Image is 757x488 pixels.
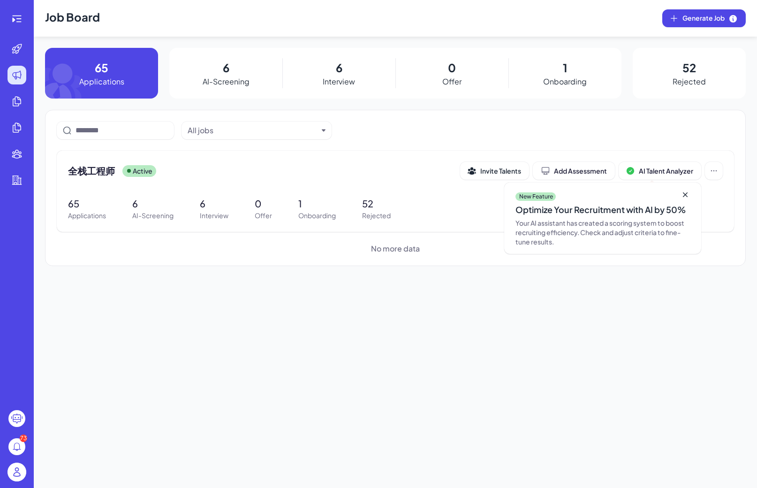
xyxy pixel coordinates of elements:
p: Applications [68,211,106,221]
span: 全栈工程师 [68,164,115,177]
div: Add Assessment [541,166,607,175]
p: Interview [200,211,228,221]
p: Offer [442,76,462,87]
span: No more data [371,243,420,254]
div: Your AI assistant has created a scoring system to boost recruiting efficiency. Check and adjust c... [515,218,690,246]
button: Generate Job [662,9,746,27]
span: Generate Job [682,13,738,23]
p: Active [133,166,152,176]
div: Optimize Your Recruitment with AI by 50% [515,203,690,216]
p: 1 [298,197,336,211]
p: Onboarding [543,76,587,87]
button: Add Assessment [533,162,615,180]
p: 52 [362,197,391,211]
p: 6 [200,197,228,211]
button: Invite Talents [460,162,529,180]
p: 6 [223,59,229,76]
p: Rejected [362,211,391,221]
span: Invite Talents [480,167,521,175]
button: AI Talent Analyzer [619,162,701,180]
p: 6 [132,197,174,211]
p: New Feature [519,193,553,200]
p: 52 [682,59,696,76]
p: 0 [448,59,456,76]
p: 1 [563,59,568,76]
p: 65 [68,197,106,211]
p: Offer [255,211,272,221]
p: AI-Screening [132,211,174,221]
div: All jobs [188,125,213,136]
div: 73 [20,435,27,442]
p: 6 [336,59,342,76]
button: All jobs [188,125,318,136]
img: user_logo.png [8,463,26,481]
p: Rejected [673,76,706,87]
p: 65 [95,59,108,76]
p: AI-Screening [203,76,250,87]
p: Interview [323,76,355,87]
span: AI Talent Analyzer [639,167,693,175]
p: 0 [255,197,272,211]
p: Applications [79,76,124,87]
p: Onboarding [298,211,336,221]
